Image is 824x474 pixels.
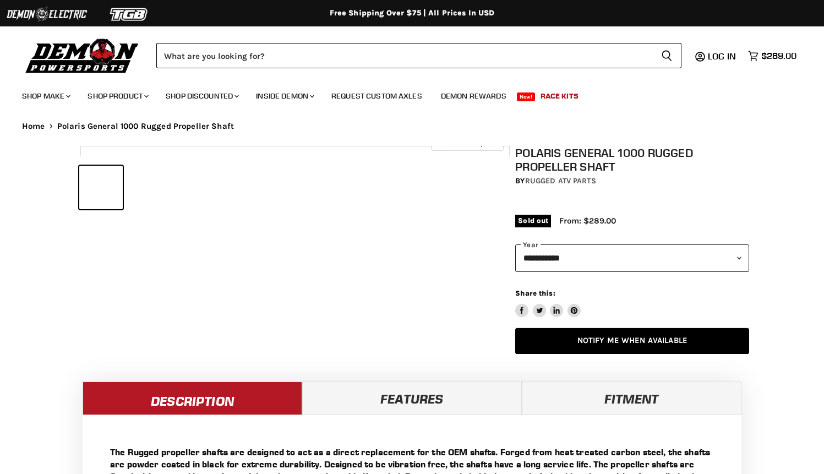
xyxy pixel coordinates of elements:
[436,139,498,147] span: Click to expand
[532,85,587,107] a: Race Kits
[703,51,743,61] a: Log in
[708,51,736,62] span: Log in
[433,85,515,107] a: Demon Rewards
[517,92,536,101] span: New!
[323,85,430,107] a: Request Custom Axles
[743,48,802,64] a: $289.00
[22,122,45,131] a: Home
[302,382,522,415] a: Features
[515,244,749,271] select: year
[525,176,596,186] a: Rugged ATV Parts
[522,382,741,415] a: Fitment
[515,175,749,187] div: by
[515,146,749,173] h1: Polaris General 1000 Rugged Propeller Shaft
[6,4,88,25] img: Demon Electric Logo 2
[652,43,681,68] button: Search
[156,43,652,68] input: Search
[156,43,681,68] form: Product
[761,51,796,61] span: $289.00
[515,328,749,354] a: Notify Me When Available
[14,80,794,107] ul: Main menu
[515,289,555,297] span: Share this:
[248,85,321,107] a: Inside Demon
[157,85,245,107] a: Shop Discounted
[14,85,77,107] a: Shop Make
[22,36,143,75] img: Demon Powersports
[79,166,123,209] button: IMAGE thumbnail
[515,288,581,318] aside: Share this:
[83,382,302,415] a: Description
[79,85,155,107] a: Shop Product
[88,4,171,25] img: TGB Logo 2
[515,215,551,227] span: Sold out
[57,122,234,131] span: Polaris General 1000 Rugged Propeller Shaft
[559,216,616,226] span: From: $289.00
